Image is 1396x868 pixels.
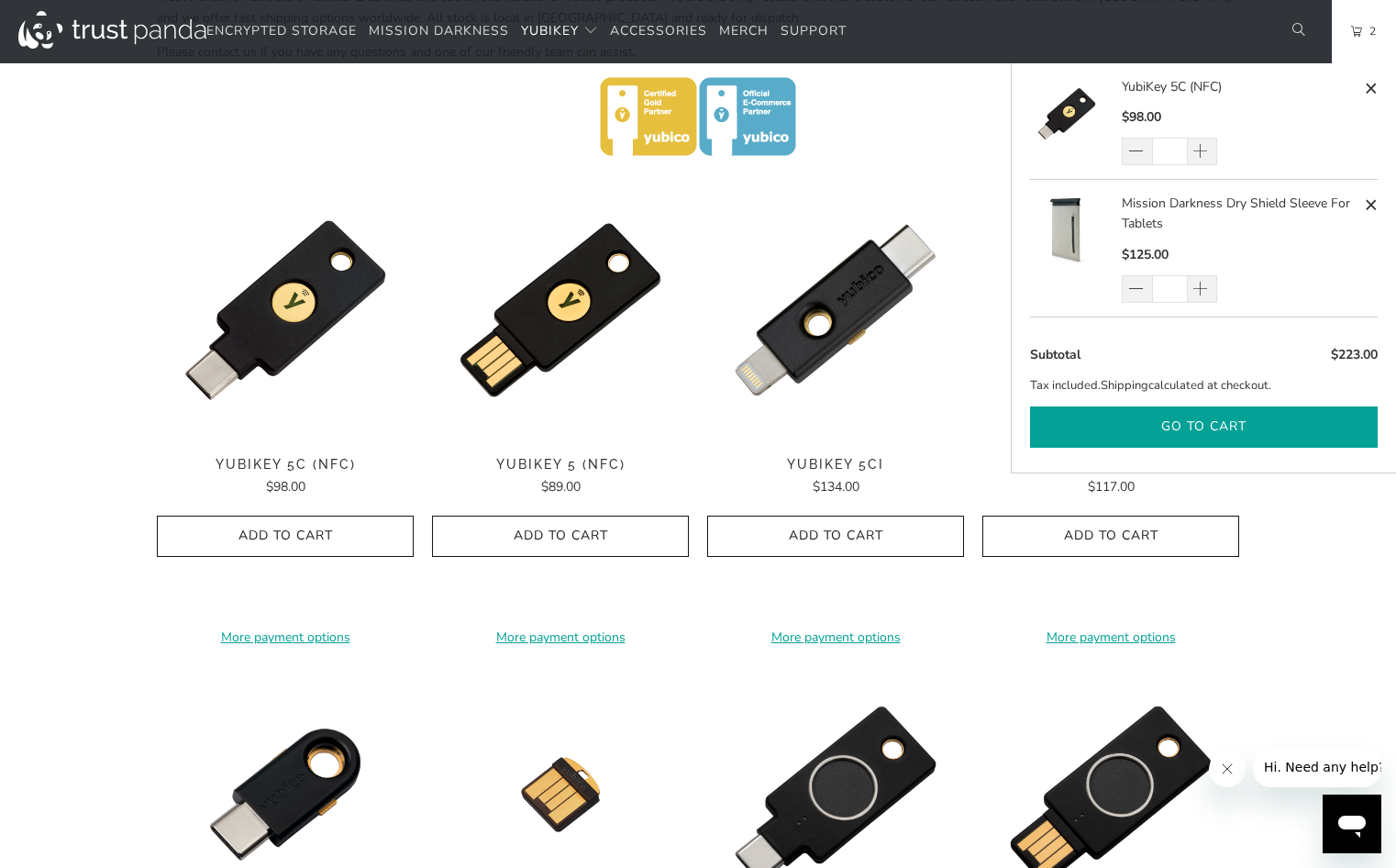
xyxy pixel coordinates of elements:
[432,182,689,439] img: YubiKey 5 (NFC) - Trust Panda
[707,516,964,557] button: Add to Cart
[1122,246,1169,263] span: $125.00
[206,10,357,53] a: Encrypted Storage
[726,529,945,544] span: Add to Cart
[707,182,964,439] img: YubiKey 5Ci - Trust Panda
[432,628,689,648] a: More payment options
[157,457,414,473] span: YubiKey 5C (NFC)
[982,182,1239,439] a: YubiKey 5C Nano - Trust Panda YubiKey 5C Nano - Trust Panda
[1253,747,1381,787] iframe: Message from company
[206,22,357,39] span: Encrypted Storage
[781,22,847,39] span: Support
[369,22,509,39] span: Mission Darkness
[1030,346,1080,363] span: Subtotal
[781,10,847,53] a: Support
[719,10,769,53] a: Merch
[1331,346,1378,363] span: $223.00
[157,182,414,439] img: YubiKey 5C (NFC) - Trust Panda
[1122,77,1359,97] a: YubiKey 5C (NFC)
[610,22,707,39] span: Accessories
[541,478,581,495] span: $89.00
[982,457,1239,473] span: YubiKey 5C Nano
[157,628,414,648] a: More payment options
[707,628,964,648] a: More payment options
[432,516,689,557] button: Add to Cart
[11,13,132,28] span: Hi. Need any help?
[1002,529,1220,544] span: Add to Cart
[157,516,414,557] button: Add to Cart
[1122,108,1161,126] span: $98.00
[1030,194,1122,303] a: Mission Darkness Dry Shield Sleeve For Tablets
[369,10,509,53] a: Mission Darkness
[1030,77,1122,165] a: YubiKey 5C (NFC)
[432,457,689,473] span: YubiKey 5 (NFC)
[18,11,206,49] img: Trust Panda Australia
[1030,77,1103,150] img: YubiKey 5C (NFC)
[1122,194,1359,235] a: Mission Darkness Dry Shield Sleeve For Tablets
[813,478,859,495] span: $134.00
[707,457,964,497] a: YubiKey 5Ci $134.00
[707,457,964,473] span: YubiKey 5Ci
[521,10,598,53] summary: YubiKey
[1030,376,1378,395] p: Tax included. calculated at checkout.
[451,529,670,544] span: Add to Cart
[1101,376,1148,395] a: Shipping
[521,22,579,39] span: YubiKey
[206,10,847,53] nav: Translation missing: en.navigation.header.main_nav
[157,457,414,497] a: YubiKey 5C (NFC) $98.00
[157,182,414,439] a: YubiKey 5C (NFC) - Trust Panda YubiKey 5C (NFC) - Trust Panda
[176,529,394,544] span: Add to Cart
[266,478,305,495] span: $98.00
[1323,795,1381,853] iframe: Button to launch messaging window
[982,182,1239,439] img: YubiKey 5C Nano - Trust Panda
[1209,751,1246,787] iframe: Close message
[432,182,689,439] a: YubiKey 5 (NFC) - Trust Panda YubiKey 5 (NFC) - Trust Panda
[982,516,1239,557] button: Add to Cart
[982,457,1239,497] a: YubiKey 5C Nano $117.00
[719,22,769,39] span: Merch
[610,10,707,53] a: Accessories
[1030,194,1103,267] img: Mission Darkness Dry Shield Sleeve For Tablets
[1088,478,1135,495] span: $117.00
[982,628,1239,648] a: More payment options
[432,457,689,497] a: YubiKey 5 (NFC) $89.00
[1030,406,1378,448] button: Go to cart
[707,182,964,439] a: YubiKey 5Ci - Trust Panda YubiKey 5Ci - Trust Panda
[1362,21,1377,41] span: 2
